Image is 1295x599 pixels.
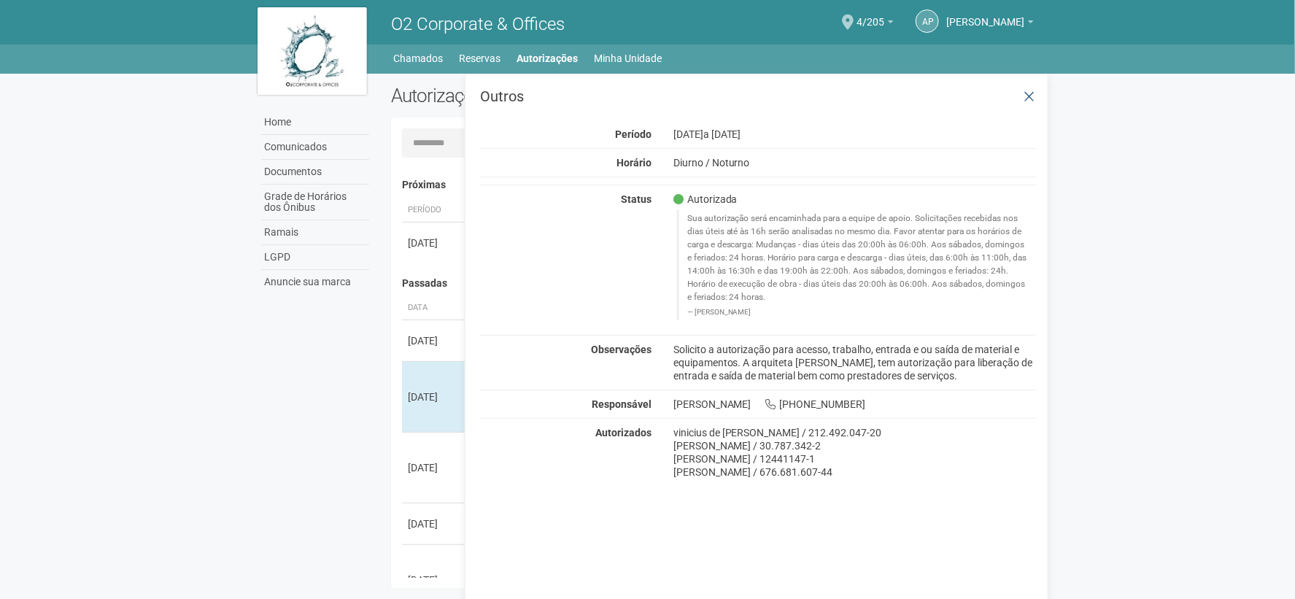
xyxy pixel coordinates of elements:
div: [PERSON_NAME] / 30.787.342-2 [673,439,1037,452]
strong: Horário [616,157,652,169]
strong: Autorizados [595,427,652,438]
a: Grade de Horários dos Ônibus [261,185,369,220]
a: Autorizações [517,48,579,69]
div: [DATE] [662,128,1048,141]
a: Comunicados [261,135,369,160]
div: [PERSON_NAME] / 676.681.607-44 [673,465,1037,479]
a: Documentos [261,160,369,185]
a: Chamados [394,48,444,69]
blockquote: Sua autorização será encaminhada para a equipe de apoio. Solicitações recebidas nos dias úteis at... [677,209,1037,320]
th: Período [402,198,468,223]
a: AP [916,9,939,33]
h4: Próximas [402,179,1027,190]
footer: [PERSON_NAME] [687,307,1029,317]
strong: Observações [591,344,652,355]
span: O2 Corporate & Offices [391,14,565,34]
a: [PERSON_NAME] [946,18,1034,30]
a: Anuncie sua marca [261,270,369,294]
h2: Autorizações [391,85,703,107]
th: Data [402,296,468,320]
a: LGPD [261,245,369,270]
span: Autorizada [673,193,738,206]
span: 4/205 [857,2,884,28]
div: [DATE] [408,390,462,404]
h3: Outros [480,89,1037,104]
div: vinicius de [PERSON_NAME] / 212.492.047-20 [673,426,1037,439]
h4: Passadas [402,278,1027,289]
strong: Status [621,193,652,205]
div: Diurno / Noturno [662,156,1048,169]
div: [PERSON_NAME] / 12441147-1 [673,452,1037,465]
span: Amanda P Morais Landim [946,2,1024,28]
div: [PERSON_NAME] [PHONE_NUMBER] [662,398,1048,411]
a: 4/205 [857,18,894,30]
div: Solicito a autorização para acesso, trabalho, entrada e ou saída de material e equipamentos. A ar... [662,343,1048,382]
a: Reservas [460,48,501,69]
div: [DATE] [408,460,462,475]
div: [DATE] [408,333,462,348]
img: logo.jpg [258,7,367,95]
a: Home [261,110,369,135]
strong: Responsável [592,398,652,410]
a: Ramais [261,220,369,245]
strong: Período [615,128,652,140]
span: a [DATE] [703,128,741,140]
div: [DATE] [408,517,462,531]
div: [DATE] [408,236,462,250]
div: [DATE] [408,573,462,587]
a: Minha Unidade [595,48,662,69]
